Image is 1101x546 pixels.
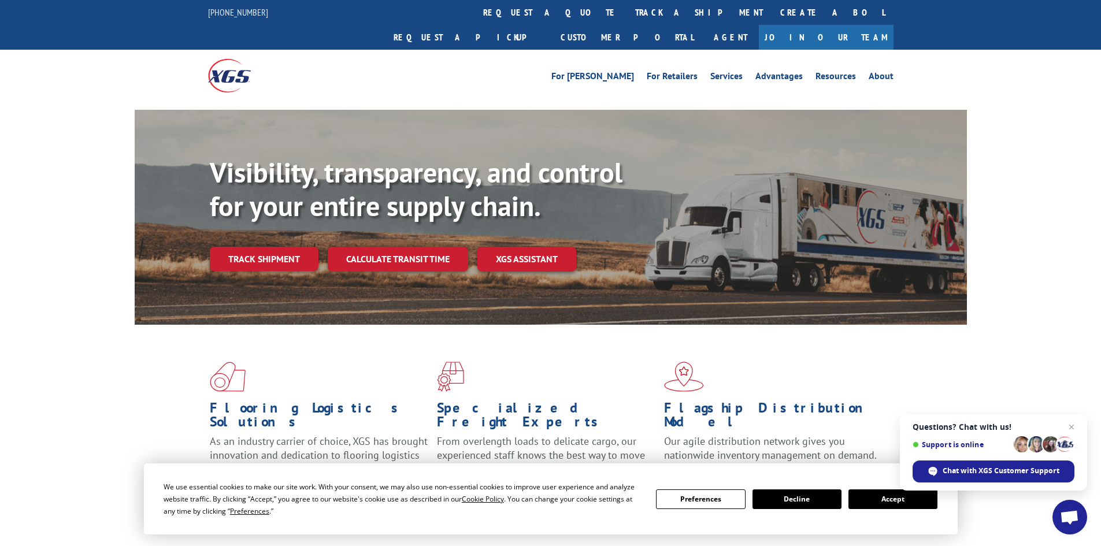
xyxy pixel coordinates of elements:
span: Close chat [1065,420,1078,434]
span: Preferences [230,506,269,516]
h1: Specialized Freight Experts [437,401,655,434]
b: Visibility, transparency, and control for your entire supply chain. [210,154,622,224]
button: Decline [752,489,841,509]
a: Track shipment [210,247,318,271]
p: From overlength loads to delicate cargo, our experienced staff knows the best way to move your fr... [437,434,655,486]
a: For [PERSON_NAME] [551,72,634,84]
a: For Retailers [647,72,698,84]
a: Agent [702,25,759,50]
a: Customer Portal [552,25,702,50]
span: Chat with XGS Customer Support [943,466,1059,476]
div: Open chat [1052,500,1087,534]
div: Chat with XGS Customer Support [913,460,1074,482]
a: Calculate transit time [328,247,468,272]
h1: Flagship Distribution Model [664,401,883,434]
span: Support is online [913,440,1010,449]
button: Preferences [656,489,745,509]
span: Our agile distribution network gives you nationwide inventory management on demand. [664,434,877,462]
button: Accept [848,489,937,509]
img: xgs-icon-flagship-distribution-model-red [664,362,704,392]
img: xgs-icon-focused-on-flooring-red [437,362,464,392]
a: Services [710,72,743,84]
span: Cookie Policy [462,494,504,504]
a: XGS ASSISTANT [477,247,576,272]
div: We use essential cookies to make our site work. With your consent, we may also use non-essential ... [164,481,642,517]
a: About [869,72,894,84]
a: Request a pickup [385,25,552,50]
a: Advantages [755,72,803,84]
h1: Flooring Logistics Solutions [210,401,428,434]
img: xgs-icon-total-supply-chain-intelligence-red [210,362,246,392]
div: Cookie Consent Prompt [144,463,958,534]
a: Resources [815,72,856,84]
span: Questions? Chat with us! [913,422,1074,432]
a: Join Our Team [759,25,894,50]
a: [PHONE_NUMBER] [208,6,268,18]
span: As an industry carrier of choice, XGS has brought innovation and dedication to flooring logistics... [210,434,428,476]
